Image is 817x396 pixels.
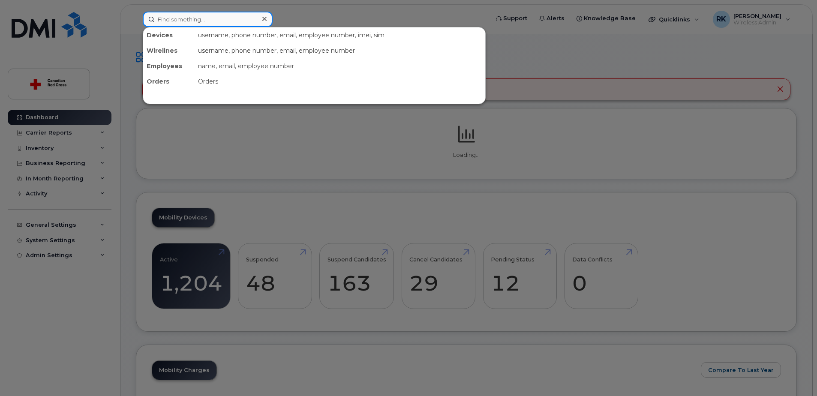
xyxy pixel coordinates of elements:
[195,58,485,74] div: name, email, employee number
[195,74,485,89] div: Orders
[195,27,485,43] div: username, phone number, email, employee number, imei, sim
[143,43,195,58] div: Wirelines
[143,74,195,89] div: Orders
[143,58,195,74] div: Employees
[195,43,485,58] div: username, phone number, email, employee number
[143,27,195,43] div: Devices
